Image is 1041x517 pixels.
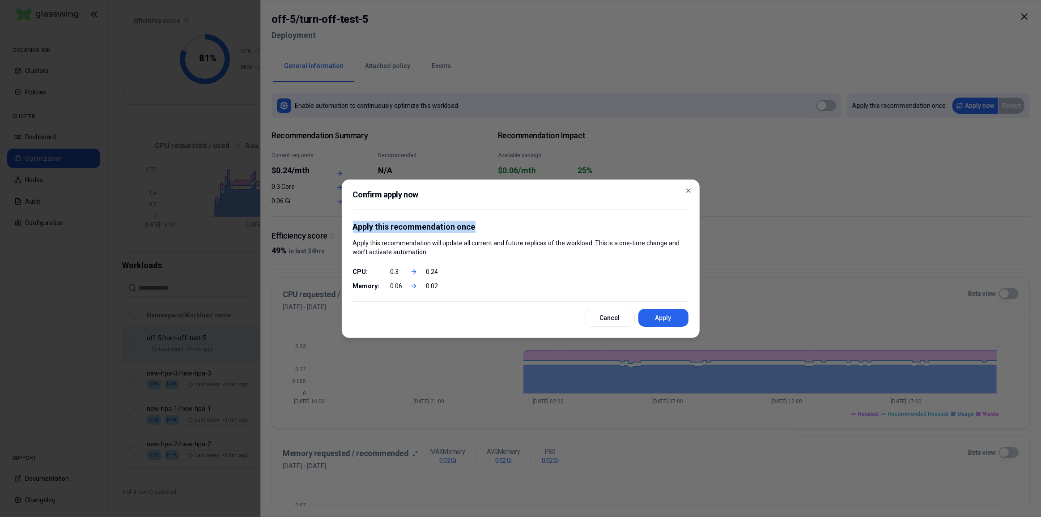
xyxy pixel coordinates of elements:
[391,267,408,276] span: 0.3
[426,282,444,291] span: 0.02
[353,221,688,233] p: Apply this recommendation once
[638,309,688,327] button: Apply
[353,221,688,256] div: Apply this recommendation will update all current and future replicas of the workload. This is a ...
[353,191,688,210] h2: Confirm apply now
[353,282,389,291] span: Memory:
[353,267,389,276] span: CPU:
[585,309,635,327] button: Cancel
[391,282,408,291] span: 0.06
[426,267,444,276] span: 0.24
